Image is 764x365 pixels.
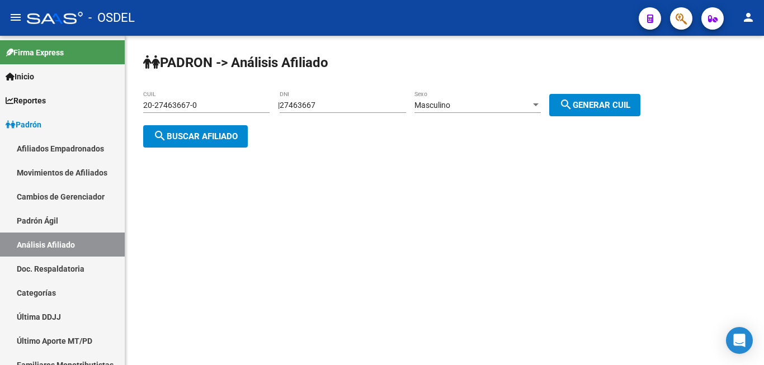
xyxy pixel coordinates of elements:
button: Generar CUIL [549,94,640,116]
span: Inicio [6,70,34,83]
span: Padrón [6,118,41,131]
mat-icon: search [153,129,167,143]
mat-icon: search [559,98,573,111]
span: Firma Express [6,46,64,59]
span: Reportes [6,94,46,107]
span: Buscar afiliado [153,131,238,141]
mat-icon: person [742,11,755,24]
mat-icon: menu [9,11,22,24]
span: Generar CUIL [559,100,630,110]
span: Masculino [414,101,450,110]
div: Open Intercom Messenger [726,327,753,354]
button: Buscar afiliado [143,125,248,148]
strong: PADRON -> Análisis Afiliado [143,55,328,70]
span: - OSDEL [88,6,135,30]
div: | [278,101,649,110]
